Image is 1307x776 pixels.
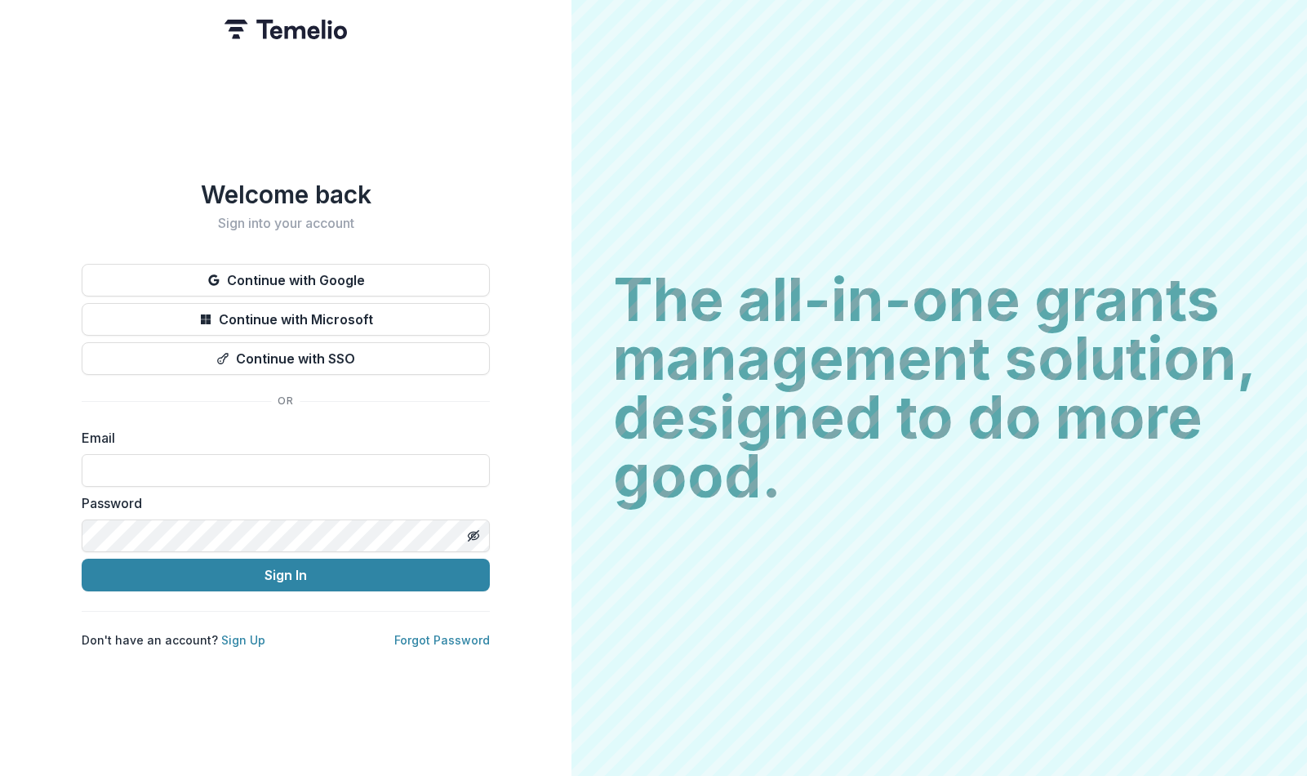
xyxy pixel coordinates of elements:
[225,20,347,39] img: Temelio
[221,633,265,647] a: Sign Up
[82,342,490,375] button: Continue with SSO
[82,180,490,209] h1: Welcome back
[82,428,480,448] label: Email
[82,264,490,297] button: Continue with Google
[82,303,490,336] button: Continue with Microsoft
[82,493,480,513] label: Password
[460,523,487,549] button: Toggle password visibility
[394,633,490,647] a: Forgot Password
[82,631,265,649] p: Don't have an account?
[82,559,490,591] button: Sign In
[82,216,490,231] h2: Sign into your account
